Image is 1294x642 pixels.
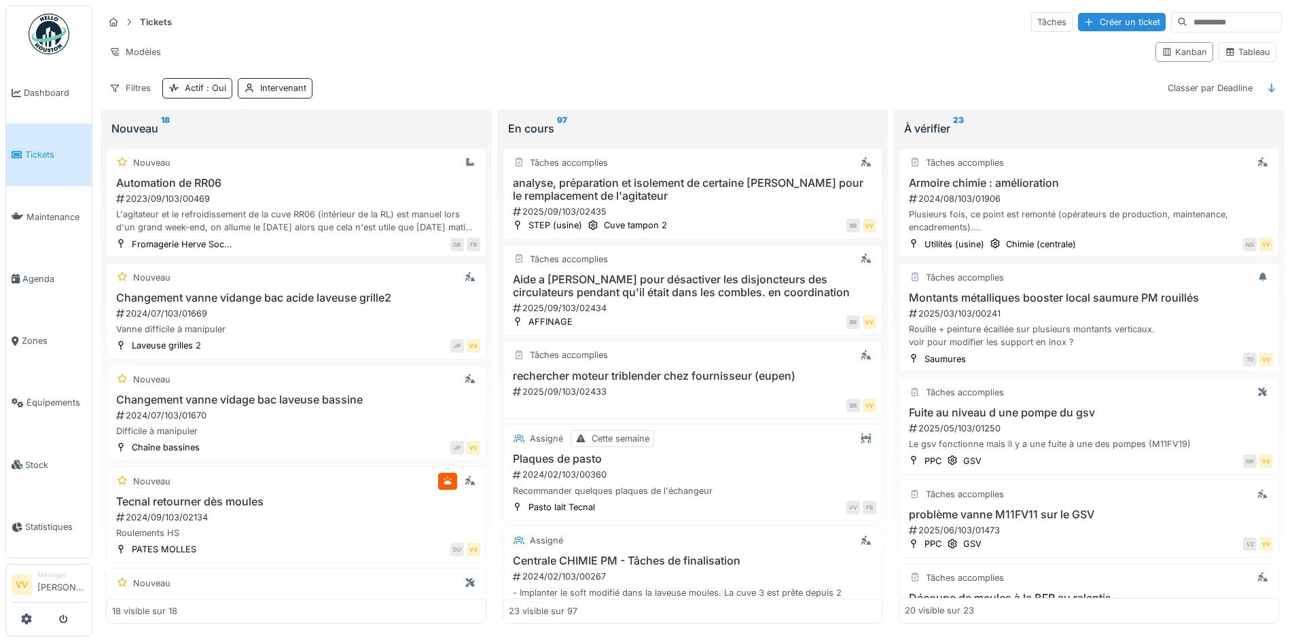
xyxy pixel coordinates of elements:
h3: Manche pour vanne pied de cuve 2 PDD [112,597,480,610]
div: Plusieurs fois, ce point est remonté (opérateurs de production, maintenance, encadrements). Le bu... [905,208,1273,234]
div: Intervenant [260,82,306,94]
div: 2025/09/103/02433 [511,385,877,398]
div: Tâches accomplies [530,253,608,266]
div: Chimie (centrale) [1006,238,1076,251]
div: En cours [508,120,878,137]
div: Kanban [1162,46,1207,58]
div: VV [1259,537,1273,551]
div: 18 visible sur 18 [112,605,177,618]
div: VV [467,543,480,556]
div: Nouveau [111,120,481,137]
div: Cette semaine [592,432,649,445]
div: Difficile à manipuler [112,425,480,438]
h3: analyse, préparation et isolement de certaine [PERSON_NAME] pour le remplacement de l'agitateur [509,177,877,202]
h3: Aide a [PERSON_NAME] pour désactiver les disjoncteurs des circulateurs pendant qu'il était dans l... [509,273,877,299]
div: Nouveau [133,156,170,169]
span: Équipements [26,396,86,409]
a: Maintenance [6,186,92,248]
div: Nouveau [133,271,170,284]
div: Chaîne bassines [132,441,200,454]
div: Pasto lait Tecnal [528,501,595,514]
div: Tâches accomplies [926,156,1004,169]
span: Agenda [22,272,86,285]
div: BB [846,219,860,232]
div: VV [846,501,860,514]
span: Stock [25,459,86,471]
a: Dashboard [6,62,92,124]
div: GSV [963,454,982,467]
sup: 23 [953,120,964,137]
div: VV [467,441,480,454]
div: Nouveau [133,577,170,590]
div: VZ [1243,537,1257,551]
div: GSV [963,537,982,550]
sup: 97 [557,120,567,137]
div: 2024/09/103/02134 [115,511,480,524]
div: GB [450,238,464,251]
div: VV [1259,238,1273,251]
div: BB [846,315,860,329]
div: 2024/07/103/01669 [115,307,480,320]
div: FB [863,501,876,514]
div: MK [1243,454,1257,468]
h3: Découpe de meules à la BFR au ralentis [905,592,1273,605]
h3: Centrale CHIMIE PM - Tâches de finalisation [509,554,877,567]
div: Tâches accomplies [926,271,1004,284]
div: Tâches accomplies [530,349,608,361]
div: 2024/07/103/01670 [115,409,480,422]
div: 2025/03/103/00241 [907,307,1273,320]
div: Tâches accomplies [926,488,1004,501]
div: L'agitateur et le refroidissement de la cuve RR06 (intérieur de la RL) est manuel lors d'un grand... [112,208,480,234]
div: 2025/09/103/02434 [511,302,877,315]
div: Modèles [103,42,167,62]
div: Laveuse grilles 2 [132,339,201,352]
div: Saumures [924,353,966,365]
div: - Implanter le soft modifié dans la laveuse moules. La cuve 3 est prête depuis 2 semaines => urge... [509,586,877,612]
span: Zones [22,334,86,347]
div: JP [450,339,464,353]
div: Tâches [1031,12,1073,32]
div: Assigné [530,432,563,445]
div: Tâches accomplies [530,156,608,169]
h3: Montants métalliques booster local saumure PM rouillés [905,291,1273,304]
div: JP [450,441,464,454]
div: 2024/02/103/00360 [511,468,877,481]
div: VV [467,339,480,353]
div: À vérifier [904,120,1274,137]
span: Maintenance [26,211,86,224]
div: Vanne difficile à manipuler [112,323,480,336]
div: Créer un ticket [1078,13,1166,31]
img: Badge_color-CXgf-gQk.svg [29,14,69,54]
h3: Changement vanne vidange bac acide laveuse grille2 [112,291,480,304]
div: Tâches accomplies [926,571,1004,584]
div: 2024/08/103/01906 [907,192,1273,205]
div: Tâches accomplies [926,386,1004,399]
h3: Tecnal retourner dès moules [112,495,480,508]
a: Agenda [6,248,92,310]
sup: 18 [161,120,170,137]
h3: Fuite au niveau d une pompe du gsv [905,406,1273,419]
div: VV [863,399,876,412]
a: Équipements [6,372,92,433]
div: Utilités (usine) [924,238,984,251]
div: Rouille + peinture écaillée sur plusieurs montants verticaux. voir pour modifier les support en i... [905,323,1273,349]
div: Recommander quelques plaques de l'échangeur [509,484,877,497]
a: Tickets [6,124,92,185]
div: VV [863,219,876,232]
span: Dashboard [24,86,86,99]
h3: Plaques de pasto [509,452,877,465]
span: Statistiques [25,520,86,533]
a: VV Manager[PERSON_NAME] [12,570,86,603]
div: DU [450,543,464,556]
h3: Changement vanne vidage bac laveuse bassine [112,393,480,406]
div: 2024/02/103/00267 [511,570,877,583]
div: 20 visible sur 23 [905,605,974,618]
a: Zones [6,310,92,372]
div: Classer par Deadline [1162,78,1259,98]
div: NG [1243,238,1257,251]
span: Tickets [25,148,86,161]
div: Cuve tampon 2 [604,219,667,232]
div: TD [1243,353,1257,366]
li: VV [12,575,32,595]
div: Fromagerie Herve Soc... [132,238,232,251]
